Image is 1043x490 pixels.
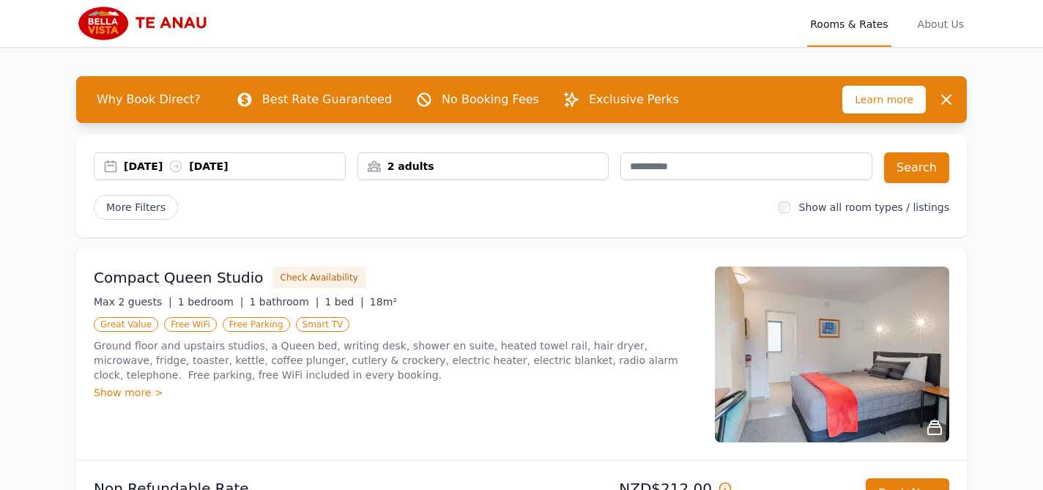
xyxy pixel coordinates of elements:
button: Check Availability [272,267,366,289]
img: Bella Vista Te Anau [76,6,218,41]
button: Search [884,152,949,183]
span: Great Value [94,317,158,332]
span: Max 2 guests | [94,296,172,308]
div: [DATE] [DATE] [124,159,345,174]
span: Learn more [842,86,926,114]
label: Show all room types / listings [799,201,949,213]
span: Free WiFi [164,317,217,332]
span: Free Parking [223,317,290,332]
span: 1 bathroom | [249,296,319,308]
div: Show more > [94,385,697,400]
p: Exclusive Perks [589,91,679,108]
span: Why Book Direct? [85,85,212,114]
p: Best Rate Guaranteed [262,91,392,108]
p: No Booking Fees [442,91,539,108]
span: Smart TV [296,317,350,332]
span: 1 bed | [324,296,363,308]
span: More Filters [94,195,178,220]
p: Ground floor and upstairs studios, a Queen bed, writing desk, shower en suite, heated towel rail,... [94,338,697,382]
span: 18m² [370,296,397,308]
div: 2 adults [358,159,609,174]
h3: Compact Queen Studio [94,267,264,288]
span: 1 bedroom | [178,296,244,308]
